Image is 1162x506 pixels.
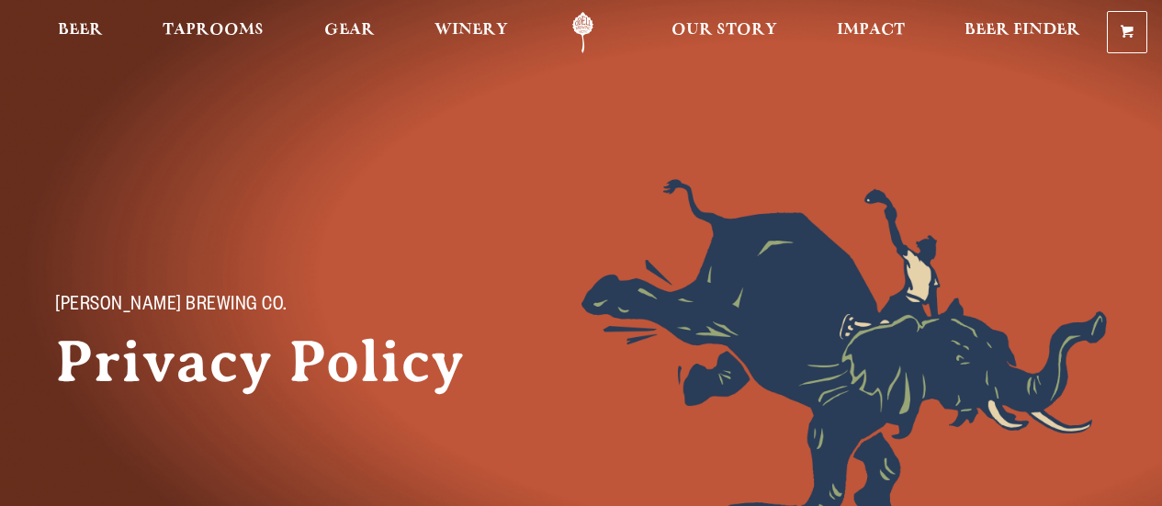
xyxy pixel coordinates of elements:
a: Gear [312,12,387,53]
span: Gear [324,23,375,38]
a: Taprooms [151,12,276,53]
a: Winery [423,12,520,53]
span: Beer [58,23,103,38]
span: Impact [837,23,905,38]
a: Beer Finder [953,12,1092,53]
span: Taprooms [163,23,264,38]
a: Impact [825,12,917,53]
span: Winery [434,23,508,38]
h1: Privacy Policy [55,329,496,395]
a: Our Story [660,12,789,53]
a: Beer [46,12,115,53]
a: Odell Home [548,12,617,53]
span: Our Story [671,23,777,38]
p: [PERSON_NAME] Brewing Co. [55,296,459,318]
span: Beer Finder [965,23,1080,38]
